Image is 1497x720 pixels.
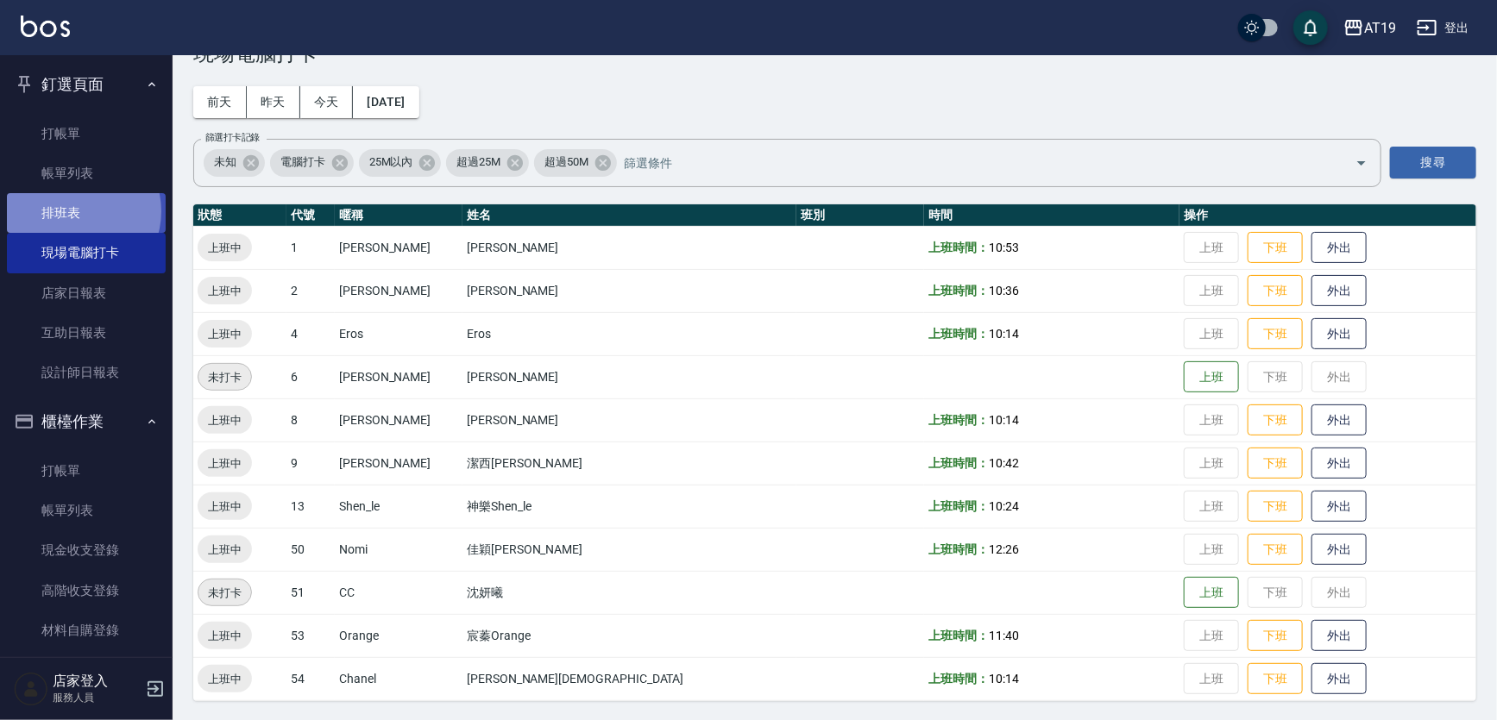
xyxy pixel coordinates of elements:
td: 2 [286,269,335,312]
button: 上班 [1184,577,1239,609]
td: 1 [286,226,335,269]
span: 未打卡 [198,584,251,602]
a: 排班表 [7,193,166,233]
button: 搜尋 [1390,147,1476,178]
span: 上班中 [198,670,252,688]
span: 上班中 [198,282,252,300]
th: 代號 [286,204,335,227]
th: 暱稱 [335,204,462,227]
a: 排班表 [7,650,166,690]
button: 外出 [1311,275,1367,307]
span: 10:53 [989,241,1019,254]
span: 10:42 [989,456,1019,470]
span: 超過25M [446,153,511,171]
a: 現場電腦打卡 [7,233,166,272]
td: 13 [286,485,335,528]
span: 10:14 [989,413,1019,427]
span: 上班中 [198,454,252,473]
b: 上班時間： [928,413,989,427]
span: 上班中 [198,411,252,429]
button: 昨天 [247,86,300,118]
td: [PERSON_NAME] [335,398,462,441]
td: [PERSON_NAME] [335,269,462,312]
a: 高階收支登錄 [7,571,166,610]
span: 12:26 [989,542,1019,556]
span: 上班中 [198,325,252,343]
button: AT19 [1337,10,1403,46]
b: 上班時間： [928,241,989,254]
div: 超過50M [534,149,617,177]
h5: 店家登入 [53,673,141,690]
div: 25M以內 [359,149,442,177]
button: 下班 [1248,275,1303,307]
button: 上班 [1184,361,1239,393]
td: Eros [462,312,796,355]
td: 51 [286,571,335,614]
span: 10:14 [989,672,1019,686]
td: 53 [286,614,335,657]
th: 班別 [796,204,924,227]
button: save [1293,10,1328,45]
td: Orange [335,614,462,657]
button: 下班 [1248,663,1303,695]
button: 下班 [1248,404,1303,436]
button: [DATE] [353,86,418,118]
b: 上班時間： [928,456,989,470]
td: [PERSON_NAME][DEMOGRAPHIC_DATA] [462,657,796,700]
span: 11:40 [989,629,1019,642]
button: 外出 [1311,534,1367,566]
td: 宸蓁Orange [462,614,796,657]
td: [PERSON_NAME] [335,441,462,485]
th: 姓名 [462,204,796,227]
span: 上班中 [198,627,252,645]
a: 材料自購登錄 [7,610,166,650]
img: Logo [21,16,70,37]
a: 打帳單 [7,114,166,153]
td: 沈妍曦 [462,571,796,614]
input: 篩選條件 [620,147,1325,178]
td: 54 [286,657,335,700]
span: 未打卡 [198,368,251,386]
b: 上班時間： [928,499,989,513]
td: 佳穎[PERSON_NAME] [462,528,796,571]
label: 篩選打卡記錄 [205,131,260,144]
div: 電腦打卡 [270,149,354,177]
div: AT19 [1364,17,1396,39]
button: 下班 [1248,620,1303,652]
div: 未知 [204,149,265,177]
td: 50 [286,528,335,571]
span: 10:36 [989,284,1019,297]
button: 外出 [1311,663,1367,695]
b: 上班時間： [928,542,989,556]
td: 6 [286,355,335,398]
b: 上班時間： [928,327,989,341]
button: 前天 [193,86,247,118]
a: 現金收支登錄 [7,530,166,570]
td: Chanel [335,657,462,700]
div: 超過25M [446,149,529,177]
span: 未知 [204,153,247,171]
td: Shen_le [335,485,462,528]
td: 8 [286,398,335,441]
button: 下班 [1248,448,1303,479]
img: Person [14,672,48,706]
button: 外出 [1311,491,1367,523]
span: 上班中 [198,498,252,516]
td: 神樂Shen_le [462,485,796,528]
span: 上班中 [198,541,252,559]
td: [PERSON_NAME] [462,269,796,312]
a: 帳單列表 [7,153,166,193]
button: 外出 [1311,404,1367,436]
button: 下班 [1248,534,1303,566]
button: 外出 [1311,448,1367,479]
button: 下班 [1248,232,1303,264]
b: 上班時間： [928,629,989,642]
td: [PERSON_NAME] [462,226,796,269]
button: 外出 [1311,318,1367,350]
button: 外出 [1311,620,1367,652]
a: 店家日報表 [7,273,166,313]
td: [PERSON_NAME] [462,398,796,441]
button: 登出 [1410,12,1476,44]
td: Nomi [335,528,462,571]
a: 帳單列表 [7,491,166,530]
